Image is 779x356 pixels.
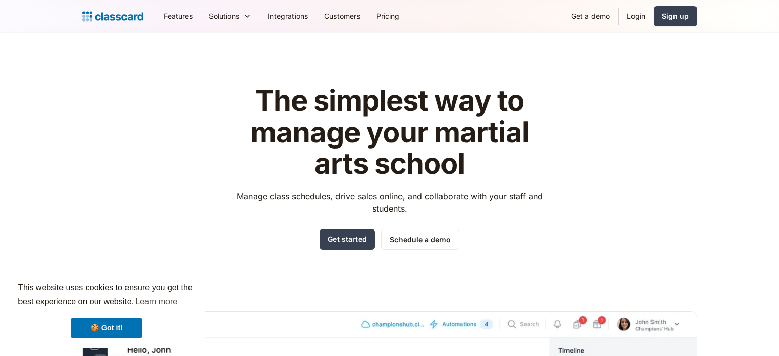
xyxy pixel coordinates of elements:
[654,6,697,26] a: Sign up
[619,5,654,28] a: Login
[260,5,316,28] a: Integrations
[71,318,142,338] a: dismiss cookie message
[368,5,408,28] a: Pricing
[227,190,552,215] p: Manage class schedules, drive sales online, and collaborate with your staff and students.
[316,5,368,28] a: Customers
[563,5,618,28] a: Get a demo
[134,294,179,309] a: learn more about cookies
[201,5,260,28] div: Solutions
[18,282,195,309] span: This website uses cookies to ensure you get the best experience on our website.
[662,11,689,22] div: Sign up
[82,9,143,24] a: home
[320,229,375,250] a: Get started
[8,272,205,348] div: cookieconsent
[156,5,201,28] a: Features
[209,11,239,22] div: Solutions
[227,85,552,180] h1: The simplest way to manage your martial arts school
[381,229,459,250] a: Schedule a demo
